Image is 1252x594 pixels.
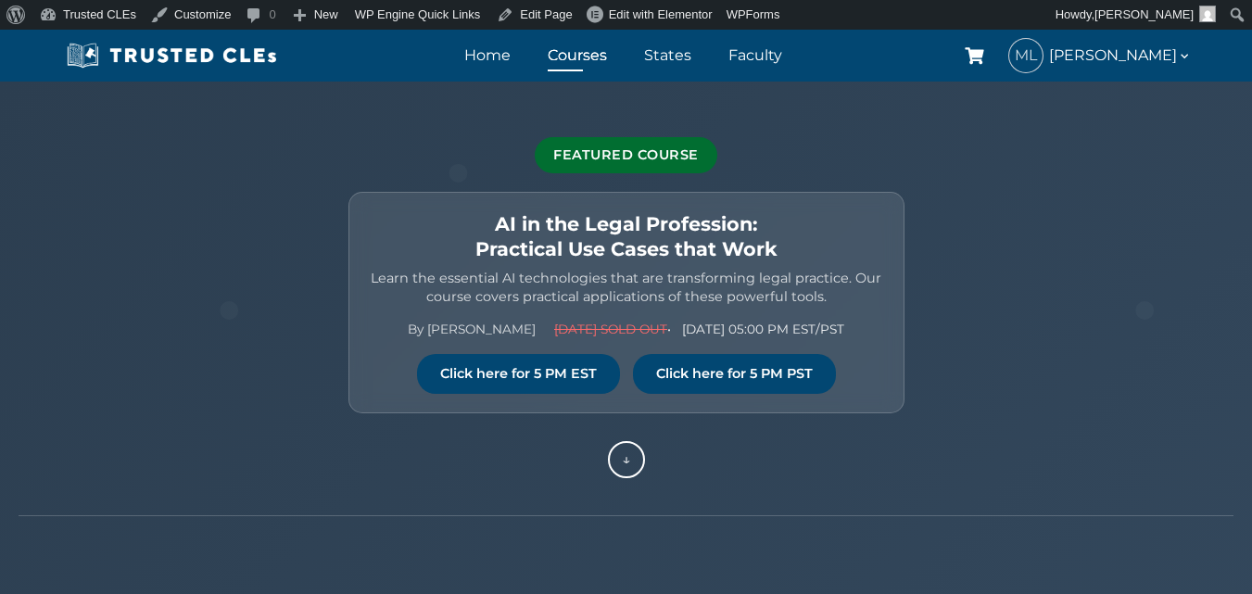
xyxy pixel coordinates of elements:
a: Click here for 5 PM PST [633,354,836,394]
a: Faculty [724,42,787,69]
a: Click here for 5 PM EST [417,354,620,394]
a: Home [460,42,515,69]
span: Edit with Elementor [609,7,713,21]
span: • [DATE] 05:00 PM EST/PST [554,320,844,340]
p: Learn the essential AI technologies that are transforming legal practice. Our course covers pract... [368,269,885,306]
img: Trusted CLEs [61,42,283,70]
a: Courses [543,42,612,69]
span: [DATE] SOLD OUT [554,322,667,336]
span: ↓ [622,448,631,472]
span: ML [1009,39,1043,72]
a: States [639,42,696,69]
span: [PERSON_NAME] [1094,7,1194,21]
h2: AI in the Legal Profession: Practical Use Cases that Work [368,211,885,261]
a: By [PERSON_NAME] [408,322,536,336]
span: [PERSON_NAME] [1049,44,1192,68]
div: Featured Course [535,137,717,173]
